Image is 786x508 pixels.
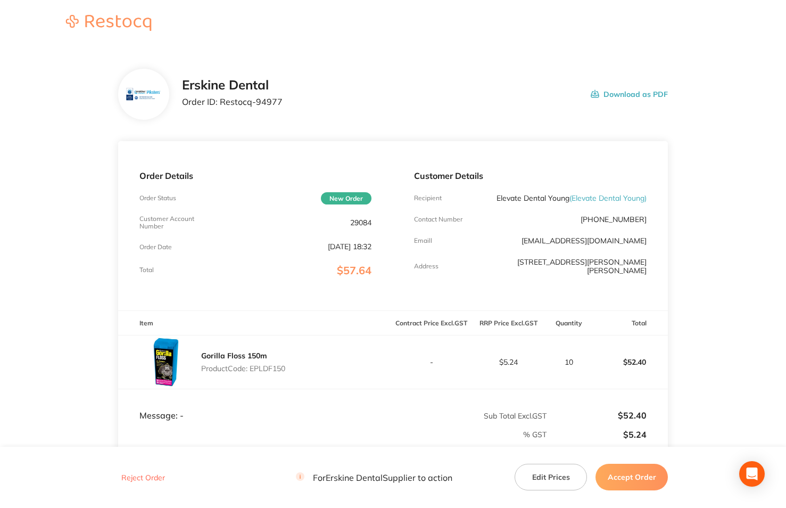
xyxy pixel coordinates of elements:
[497,194,647,202] p: Elevate Dental Young
[139,266,154,274] p: Total
[126,77,161,112] img: bnV5aml6aA
[321,192,371,204] span: New Order
[139,335,193,389] img: bjMzc2F4cA
[414,237,432,244] p: Emaill
[118,389,393,421] td: Message: -
[182,97,283,106] p: Order ID: Restocq- 94977
[470,310,547,335] th: RRP Price Excl. GST
[201,364,285,373] p: Product Code: EPLDF150
[591,310,668,335] th: Total
[414,194,442,202] p: Recipient
[470,358,547,366] p: $5.24
[119,430,547,439] p: % GST
[548,430,647,439] p: $5.24
[296,472,452,482] p: For Erskine Dental Supplier to action
[547,310,591,335] th: Quantity
[515,464,587,490] button: Edit Prices
[548,358,591,366] p: 10
[414,263,438,270] p: Address
[139,243,172,251] p: Order Date
[182,78,283,93] h2: Erskine Dental
[569,193,647,203] span: ( Elevate Dental Young )
[739,461,765,487] div: Open Intercom Messenger
[393,358,469,366] p: -
[393,310,470,335] th: Contract Price Excl. GST
[201,351,267,360] a: Gorilla Floss 150m
[581,215,647,224] p: [PHONE_NUMBER]
[55,15,162,32] a: Restocq logo
[350,218,371,227] p: 29084
[522,236,647,245] a: [EMAIL_ADDRESS][DOMAIN_NAME]
[139,215,217,230] p: Customer Account Number
[337,264,371,277] span: $57.64
[55,15,162,31] img: Restocq logo
[328,242,371,251] p: [DATE] 18:32
[492,258,647,275] p: [STREET_ADDRESS][PERSON_NAME][PERSON_NAME]
[548,411,647,420] p: $52.40
[414,171,647,181] p: Customer Details
[139,194,176,202] p: Order Status
[591,78,668,111] button: Download as PDF
[595,464,668,490] button: Accept Order
[118,310,393,335] th: Item
[414,216,462,223] p: Contact Number
[592,349,668,375] p: $52.40
[118,473,168,482] button: Reject Order
[393,412,547,420] p: Sub Total Excl. GST
[139,171,372,181] p: Order Details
